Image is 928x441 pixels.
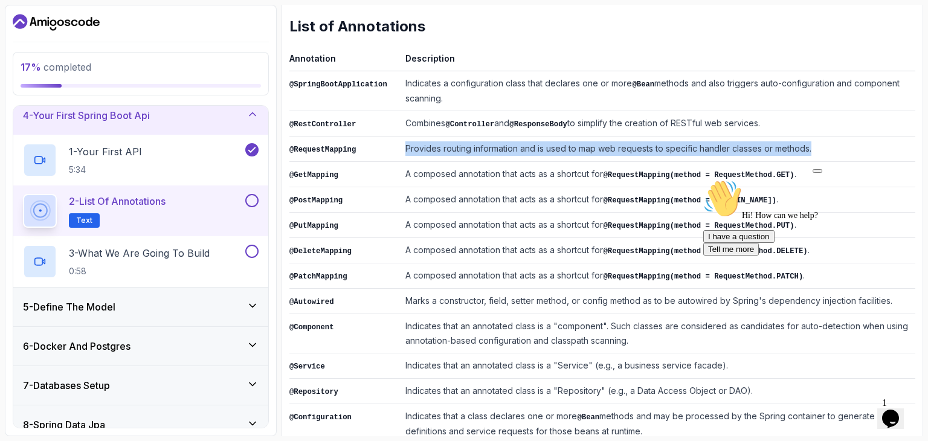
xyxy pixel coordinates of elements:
[401,314,915,353] td: Indicates that an annotated class is a "component". Such classes are considered as candidates for...
[289,120,356,129] code: @RestController
[289,196,343,205] code: @PostMapping
[13,288,268,326] button: 5-Define The Model
[401,137,915,162] td: Provides routing information and is used to map web requests to specific handler classes or methods.
[5,68,60,81] button: Tell me more
[877,393,916,429] iframe: chat widget
[401,289,915,314] td: Marks a constructor, field, setter method, or config method as to be autowired by Spring's depend...
[69,265,210,277] p: 0:58
[13,13,100,32] a: Dashboard
[5,5,43,43] img: :wave:
[289,146,356,154] code: @RequestMapping
[23,108,150,123] h3: 4 - Your First Spring Boot Api
[289,272,347,281] code: @PatchMapping
[603,247,807,256] code: @RequestMapping(method = RequestMethod.DELETE)
[401,187,915,213] td: A composed annotation that acts as a shortcut for .
[603,171,794,179] code: @RequestMapping(method = RequestMethod.GET)
[289,298,334,306] code: @Autowired
[289,51,401,71] th: Annotation
[5,56,76,68] button: I have a question
[401,162,915,187] td: A composed annotation that acts as a shortcut for .
[603,196,776,205] code: @RequestMapping(method = [DOMAIN_NAME])
[401,353,915,379] td: Indicates that an annotated class is a "Service" (e.g., a business service facade).
[401,263,915,289] td: A composed annotation that acts as a shortcut for .
[603,222,794,230] code: @RequestMapping(method = RequestMethod.PUT)
[23,417,105,432] h3: 8 - Spring Data Jpa
[5,5,222,81] div: 👋Hi! How can we help?I have a questionTell me more
[21,61,91,73] span: completed
[69,164,142,176] p: 5:34
[632,80,654,89] code: @Bean
[76,216,92,225] span: Text
[577,413,599,422] code: @Bean
[289,413,352,422] code: @Configuration
[289,171,338,179] code: @GetMapping
[13,327,268,365] button: 6-Docker And Postgres
[603,272,803,281] code: @RequestMapping(method = RequestMethod.PATCH)
[401,51,915,71] th: Description
[69,246,210,260] p: 3 - What We Are Going To Build
[23,245,259,278] button: 3-What We Are Going To Build0:58
[21,61,41,73] span: 17 %
[401,213,915,238] td: A composed annotation that acts as a shortcut for .
[445,120,494,129] code: @Controller
[509,120,567,129] code: @ResponseBody
[23,194,259,228] button: 2-List of AnnotationsText
[289,80,387,89] code: @SpringBootApplication
[5,36,120,45] span: Hi! How can we help?
[289,247,352,256] code: @DeleteMapping
[698,175,916,387] iframe: chat widget
[289,323,334,332] code: @Component
[401,111,915,137] td: Combines and to simplify the creation of RESTful web services.
[401,71,915,111] td: Indicates a configuration class that declares one or more methods and also triggers auto-configur...
[13,366,268,405] button: 7-Databases Setup
[401,238,915,263] td: A composed annotation that acts as a shortcut for .
[23,143,259,177] button: 1-Your First API5:34
[23,300,115,314] h3: 5 - Define The Model
[23,339,130,353] h3: 6 - Docker And Postgres
[401,379,915,404] td: Indicates that an annotated class is a "Repository" (e.g., a Data Access Object or DAO).
[69,194,166,208] p: 2 - List of Annotations
[289,388,338,396] code: @Repository
[69,144,142,159] p: 1 - Your First API
[23,378,110,393] h3: 7 - Databases Setup
[289,17,915,36] h2: List of Annotations
[289,222,338,230] code: @PutMapping
[13,96,268,135] button: 4-Your First Spring Boot Api
[289,362,325,371] code: @Service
